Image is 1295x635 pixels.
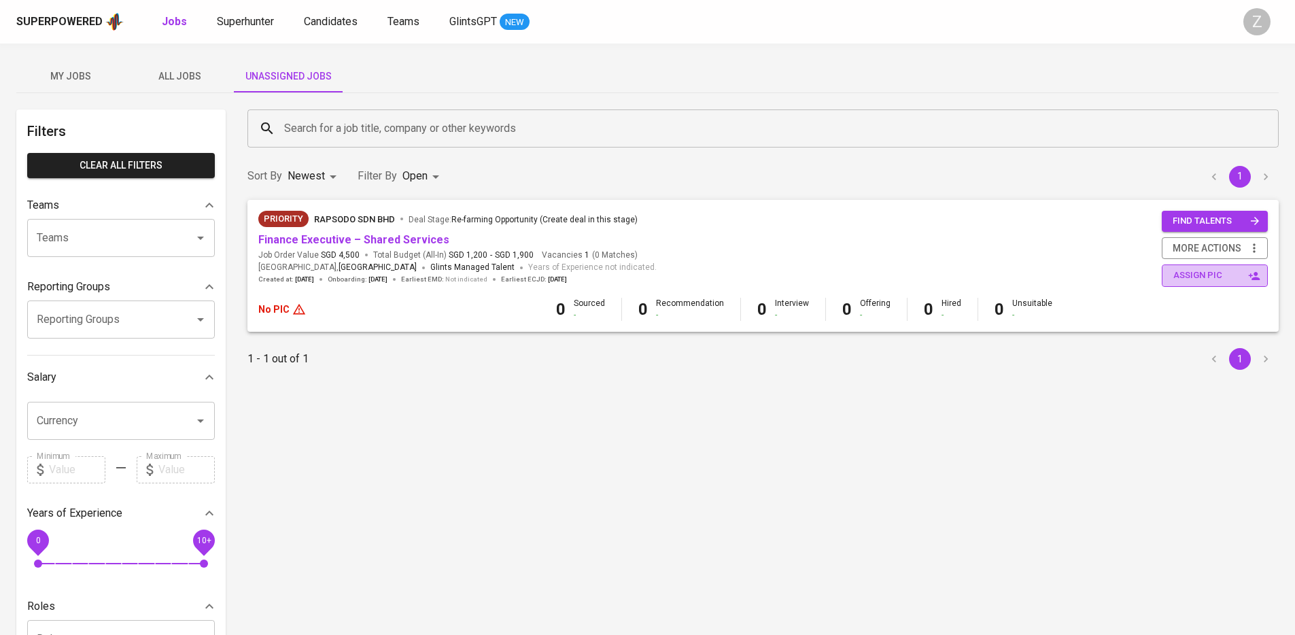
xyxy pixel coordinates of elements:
[314,214,395,224] span: Rapsodo Sdn Bhd
[1229,166,1251,188] button: page 1
[288,164,341,189] div: Newest
[16,14,103,30] div: Superpowered
[1201,166,1279,188] nav: pagination navigation
[27,598,55,615] p: Roles
[1173,240,1241,257] span: more actions
[1162,237,1268,260] button: more actions
[942,309,961,321] div: -
[27,364,215,391] div: Salary
[401,275,487,284] span: Earliest EMD :
[924,300,933,319] b: 0
[574,309,605,321] div: -
[247,168,282,184] p: Sort By
[528,261,657,275] span: Years of Experience not indicated.
[27,153,215,178] button: Clear All filters
[27,369,56,385] p: Salary
[105,12,124,32] img: app logo
[304,15,358,28] span: Candidates
[387,15,419,28] span: Teams
[38,157,204,174] span: Clear All filters
[656,298,724,321] div: Recommendation
[387,14,422,31] a: Teams
[402,169,428,182] span: Open
[1162,264,1268,287] button: assign pic
[842,300,852,319] b: 0
[27,593,215,620] div: Roles
[995,300,1004,319] b: 0
[258,250,360,261] span: Job Order Value
[449,15,497,28] span: GlintsGPT
[1173,268,1259,284] span: assign pic
[449,250,487,261] span: SGD 1,200
[247,351,309,367] p: 1 - 1 out of 1
[1012,309,1052,321] div: -
[328,275,387,284] span: Onboarding :
[16,12,124,32] a: Superpoweredapp logo
[495,250,534,261] span: SGD 1,900
[583,250,589,261] span: 1
[942,298,961,321] div: Hired
[242,68,334,85] span: Unassigned Jobs
[638,300,648,319] b: 0
[27,120,215,142] h6: Filters
[373,250,534,261] span: Total Budget (All-In)
[191,310,210,329] button: Open
[500,16,530,29] span: NEW
[430,262,515,272] span: Glints Managed Talent
[1162,211,1268,232] button: find talents
[258,303,290,316] p: No PIC
[258,211,309,227] div: New Job received from Demand Team
[451,215,638,224] span: Re-farming Opportunity (Create deal in this stage)
[288,168,325,184] p: Newest
[1201,348,1279,370] nav: pagination navigation
[445,275,487,284] span: Not indicated
[49,456,105,483] input: Value
[258,275,314,284] span: Created at :
[757,300,767,319] b: 0
[162,15,187,28] b: Jobs
[449,14,530,31] a: GlintsGPT NEW
[1012,298,1052,321] div: Unsuitable
[556,300,566,319] b: 0
[27,505,122,521] p: Years of Experience
[860,298,891,321] div: Offering
[162,14,190,31] a: Jobs
[35,535,40,545] span: 0
[574,298,605,321] div: Sourced
[402,164,444,189] div: Open
[490,250,492,261] span: -
[27,273,215,301] div: Reporting Groups
[217,14,277,31] a: Superhunter
[217,15,274,28] span: Superhunter
[1243,8,1271,35] div: Z
[775,298,809,321] div: Interview
[358,168,397,184] p: Filter By
[258,261,417,275] span: [GEOGRAPHIC_DATA] ,
[501,275,567,284] span: Earliest ECJD :
[1229,348,1251,370] button: page 1
[191,228,210,247] button: Open
[258,212,309,226] span: Priority
[339,261,417,275] span: [GEOGRAPHIC_DATA]
[775,309,809,321] div: -
[27,500,215,527] div: Years of Experience
[258,233,449,246] a: Finance Executive – Shared Services
[24,68,117,85] span: My Jobs
[548,275,567,284] span: [DATE]
[295,275,314,284] span: [DATE]
[409,215,638,224] span: Deal Stage :
[368,275,387,284] span: [DATE]
[27,197,59,213] p: Teams
[656,309,724,321] div: -
[133,68,226,85] span: All Jobs
[196,535,211,545] span: 10+
[304,14,360,31] a: Candidates
[27,279,110,295] p: Reporting Groups
[191,411,210,430] button: Open
[158,456,215,483] input: Value
[1173,213,1260,229] span: find talents
[860,309,891,321] div: -
[542,250,638,261] span: Vacancies ( 0 Matches )
[321,250,360,261] span: SGD 4,500
[27,192,215,219] div: Teams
